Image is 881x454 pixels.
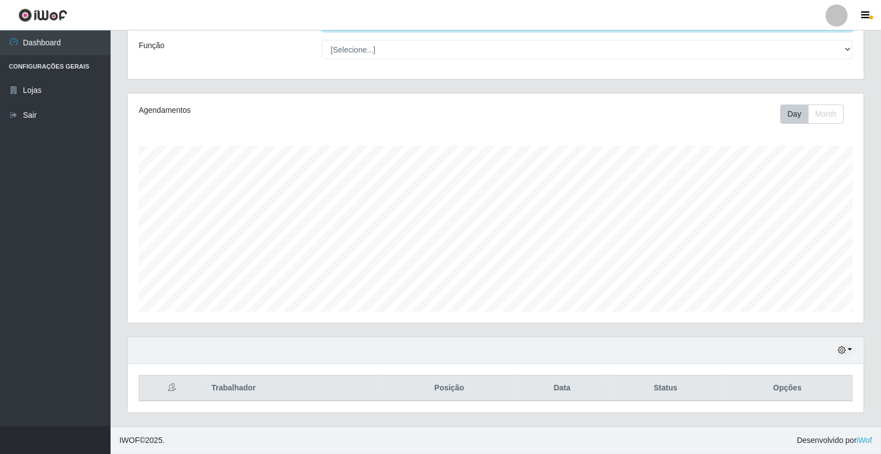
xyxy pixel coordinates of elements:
[18,8,67,22] img: CoreUI Logo
[383,375,516,401] th: Posição
[857,436,872,445] a: iWof
[808,105,844,124] button: Month
[516,375,609,401] th: Data
[797,435,872,446] span: Desenvolvido por
[780,105,809,124] button: Day
[609,375,723,401] th: Status
[780,105,853,124] div: Toolbar with button groups
[780,105,844,124] div: First group
[139,105,427,116] div: Agendamentos
[723,375,853,401] th: Opções
[205,375,383,401] th: Trabalhador
[119,436,140,445] span: IWOF
[119,435,165,446] span: © 2025 .
[139,40,165,51] label: Função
